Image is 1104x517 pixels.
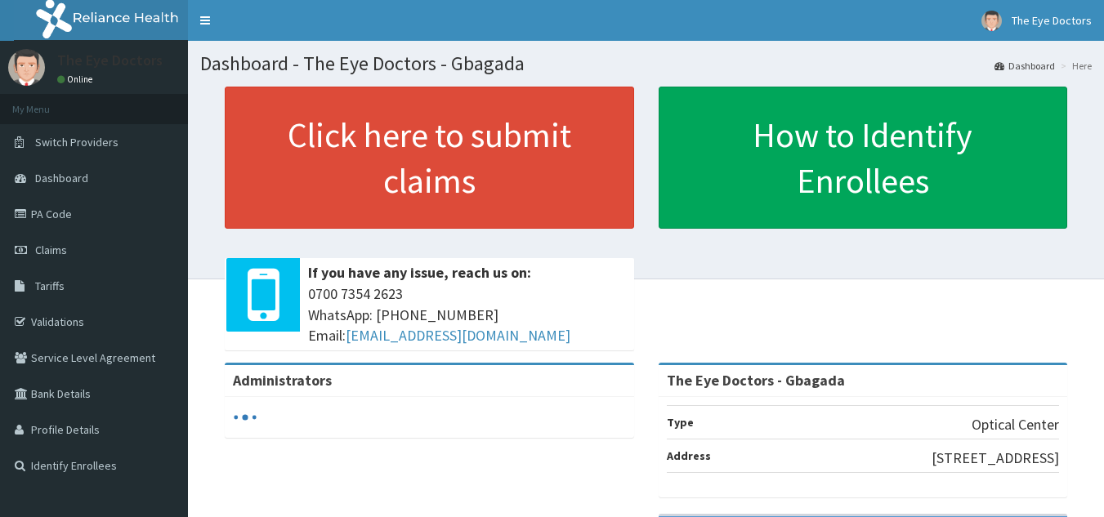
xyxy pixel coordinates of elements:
[308,263,531,282] b: If you have any issue, reach us on:
[35,243,67,257] span: Claims
[1057,59,1092,73] li: Here
[57,53,163,68] p: The Eye Doctors
[308,283,626,346] span: 0700 7354 2623 WhatsApp: [PHONE_NUMBER] Email:
[35,135,118,149] span: Switch Providers
[667,371,845,390] strong: The Eye Doctors - Gbagada
[57,74,96,85] a: Online
[659,87,1068,229] a: How to Identify Enrollees
[1012,13,1092,28] span: The Eye Doctors
[35,171,88,185] span: Dashboard
[667,415,694,430] b: Type
[233,405,257,430] svg: audio-loading
[932,448,1059,469] p: [STREET_ADDRESS]
[972,414,1059,435] p: Optical Center
[8,49,45,86] img: User Image
[346,326,570,345] a: [EMAIL_ADDRESS][DOMAIN_NAME]
[35,279,65,293] span: Tariffs
[994,59,1055,73] a: Dashboard
[200,53,1092,74] h1: Dashboard - The Eye Doctors - Gbagada
[981,11,1002,31] img: User Image
[233,371,332,390] b: Administrators
[225,87,634,229] a: Click here to submit claims
[667,448,711,463] b: Address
